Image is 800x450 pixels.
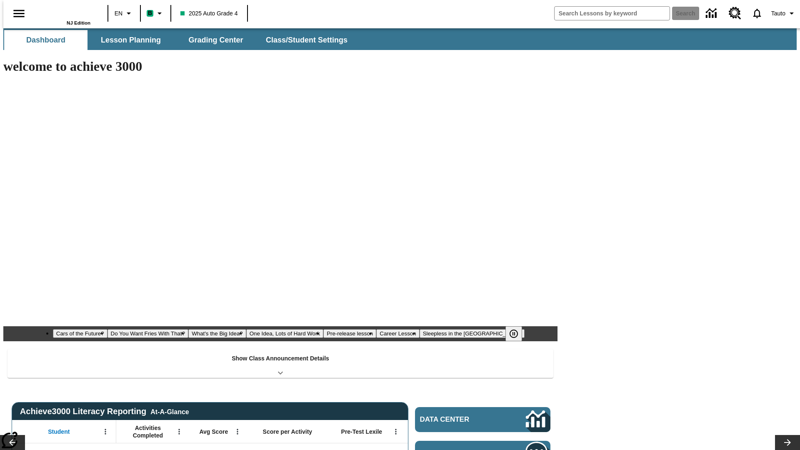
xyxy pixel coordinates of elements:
[724,2,746,25] a: Resource Center, Will open in new tab
[415,407,550,432] a: Data Center
[341,428,382,435] span: Pre-Test Lexile
[89,30,172,50] button: Lesson Planning
[99,425,112,438] button: Open Menu
[323,329,376,338] button: Slide 5 Pre-release lesson
[199,428,228,435] span: Avg Score
[107,329,189,338] button: Slide 2 Do You Want Fries With That?
[390,425,402,438] button: Open Menu
[420,329,525,338] button: Slide 7 Sleepless in the Animal Kingdom
[376,329,419,338] button: Slide 6 Career Lesson
[420,415,498,424] span: Data Center
[26,35,65,45] span: Dashboard
[7,1,31,26] button: Open side menu
[148,8,152,18] span: B
[746,2,768,24] a: Notifications
[768,6,800,21] button: Profile/Settings
[263,428,312,435] span: Score per Activity
[53,329,107,338] button: Slide 1 Cars of the Future?
[231,425,244,438] button: Open Menu
[505,326,522,341] button: Pause
[266,35,347,45] span: Class/Student Settings
[3,28,797,50] div: SubNavbar
[111,6,137,21] button: Language: EN, Select a language
[232,354,329,363] p: Show Class Announcement Details
[115,9,122,18] span: EN
[101,35,161,45] span: Lesson Planning
[36,4,90,20] a: Home
[48,428,70,435] span: Student
[3,59,557,74] h1: welcome to achieve 3000
[771,9,785,18] span: Tauto
[173,425,185,438] button: Open Menu
[4,30,87,50] button: Dashboard
[246,329,323,338] button: Slide 4 One Idea, Lots of Hard Work
[3,30,355,50] div: SubNavbar
[67,20,90,25] span: NJ Edition
[174,30,257,50] button: Grading Center
[505,326,530,341] div: Pause
[555,7,670,20] input: search field
[143,6,168,21] button: Boost Class color is mint green. Change class color
[259,30,354,50] button: Class/Student Settings
[775,435,800,450] button: Lesson carousel, Next
[120,424,175,439] span: Activities Completed
[150,407,189,416] div: At-A-Glance
[701,2,724,25] a: Data Center
[20,407,189,416] span: Achieve3000 Literacy Reporting
[7,349,553,378] div: Show Class Announcement Details
[180,9,238,18] span: 2025 Auto Grade 4
[188,35,243,45] span: Grading Center
[188,329,246,338] button: Slide 3 What's the Big Idea?
[36,3,90,25] div: Home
